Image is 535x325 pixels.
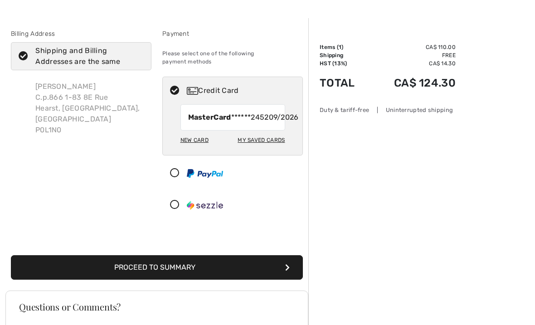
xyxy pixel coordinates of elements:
[11,255,303,280] button: Proceed to Summary
[320,51,369,59] td: Shipping
[238,132,285,148] div: My Saved Cards
[28,74,151,143] div: [PERSON_NAME] C.p.866 1-83 8E Rue Hearst, [GEOGRAPHIC_DATA], [GEOGRAPHIC_DATA] P0L1N0
[187,169,223,178] img: PayPal
[369,51,456,59] td: Free
[339,44,341,50] span: 1
[320,43,369,51] td: Items ( )
[320,59,369,68] td: HST (13%)
[369,59,456,68] td: CA$ 14.30
[369,43,456,51] td: CA$ 110.00
[187,201,223,210] img: Sezzle
[180,132,209,148] div: New Card
[35,45,138,67] div: Shipping and Billing Addresses are the same
[320,106,456,114] div: Duty & tariff-free | Uninterrupted shipping
[188,113,231,121] strong: MasterCard
[269,112,299,123] span: 09/2026
[19,302,295,311] h3: Questions or Comments?
[187,85,297,96] div: Credit Card
[369,68,456,98] td: CA$ 124.30
[162,42,303,73] div: Please select one of the following payment methods
[11,29,151,39] div: Billing Address
[187,87,198,95] img: Credit Card
[320,68,369,98] td: Total
[162,29,303,39] div: Payment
